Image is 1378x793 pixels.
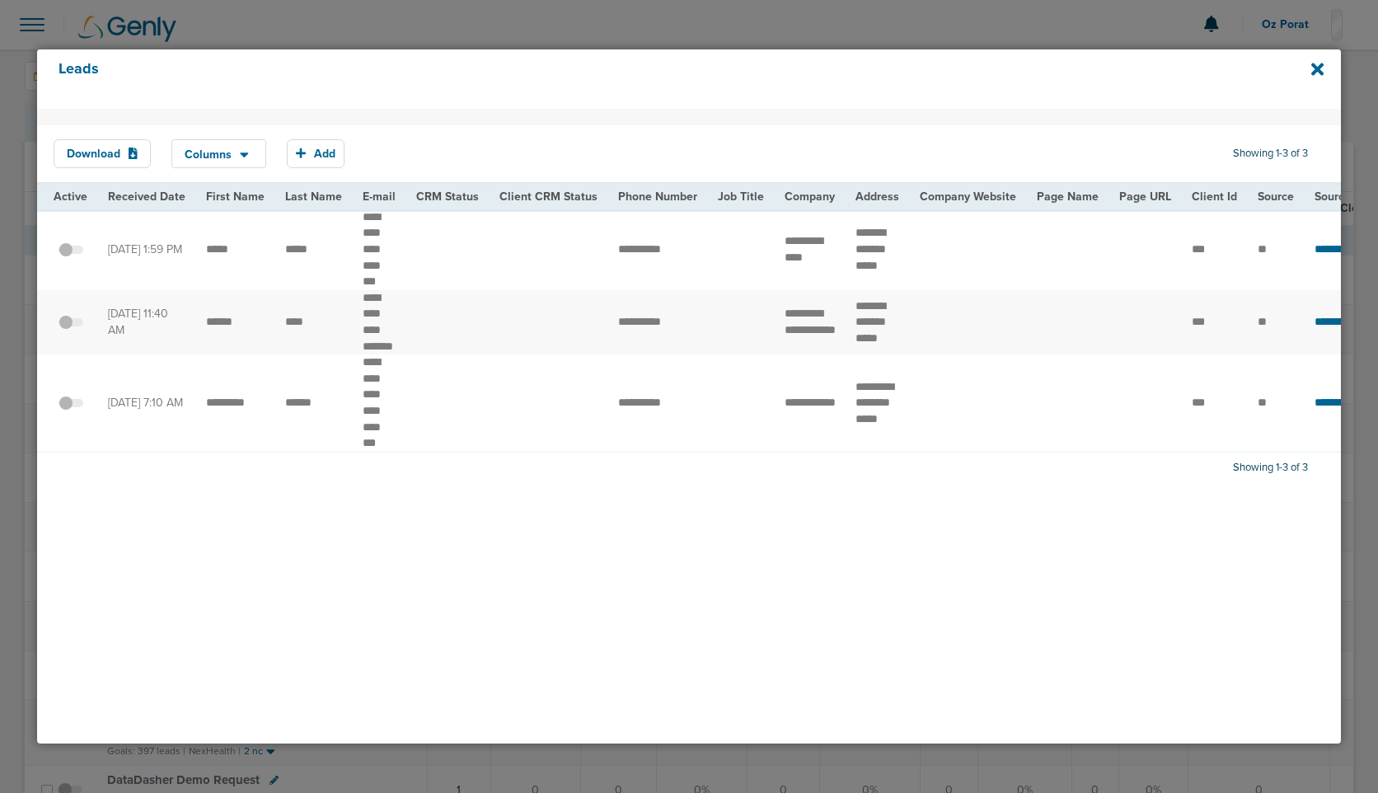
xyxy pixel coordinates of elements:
[98,354,196,452] td: [DATE] 7:10 AM
[314,147,335,161] span: Add
[287,139,344,168] button: Add
[618,190,697,204] span: Phone Number
[416,190,479,204] span: CRM Status
[54,139,151,168] button: Download
[185,149,232,161] span: Columns
[59,60,1198,98] h4: Leads
[206,190,265,204] span: First Name
[98,290,196,354] td: [DATE] 11:40 AM
[1258,190,1294,204] span: Source
[108,190,185,204] span: Received Date
[910,184,1027,209] th: Company Website
[775,184,846,209] th: Company
[1027,184,1109,209] th: Page Name
[54,190,87,204] span: Active
[846,184,910,209] th: Address
[363,190,396,204] span: E-mail
[285,190,342,204] span: Last Name
[1233,461,1308,475] span: Showing 1-3 of 3
[708,184,775,209] th: Job Title
[1192,190,1237,204] span: Client Id
[98,209,196,290] td: [DATE] 1:59 PM
[1119,190,1171,204] span: Page URL
[1233,147,1308,161] span: Showing 1-3 of 3
[490,184,608,209] th: Client CRM Status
